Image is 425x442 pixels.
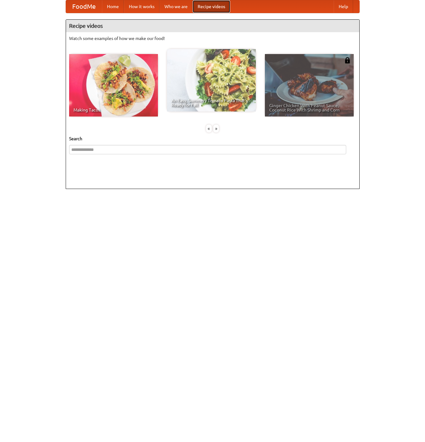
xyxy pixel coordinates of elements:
a: How it works [124,0,159,13]
h5: Search [69,136,356,142]
span: Making Tacos [73,108,154,112]
a: An Easy, Summery Tomato Pasta That's Ready for Fall [167,49,256,112]
span: An Easy, Summery Tomato Pasta That's Ready for Fall [171,98,251,107]
a: Making Tacos [69,54,158,117]
div: « [206,125,212,132]
a: Recipe videos [193,0,230,13]
p: Watch some examples of how we make our food! [69,35,356,42]
h4: Recipe videos [66,20,359,32]
a: FoodMe [66,0,102,13]
a: Help [334,0,353,13]
div: » [213,125,219,132]
a: Home [102,0,124,13]
a: Who we are [159,0,193,13]
img: 483408.png [344,57,351,63]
